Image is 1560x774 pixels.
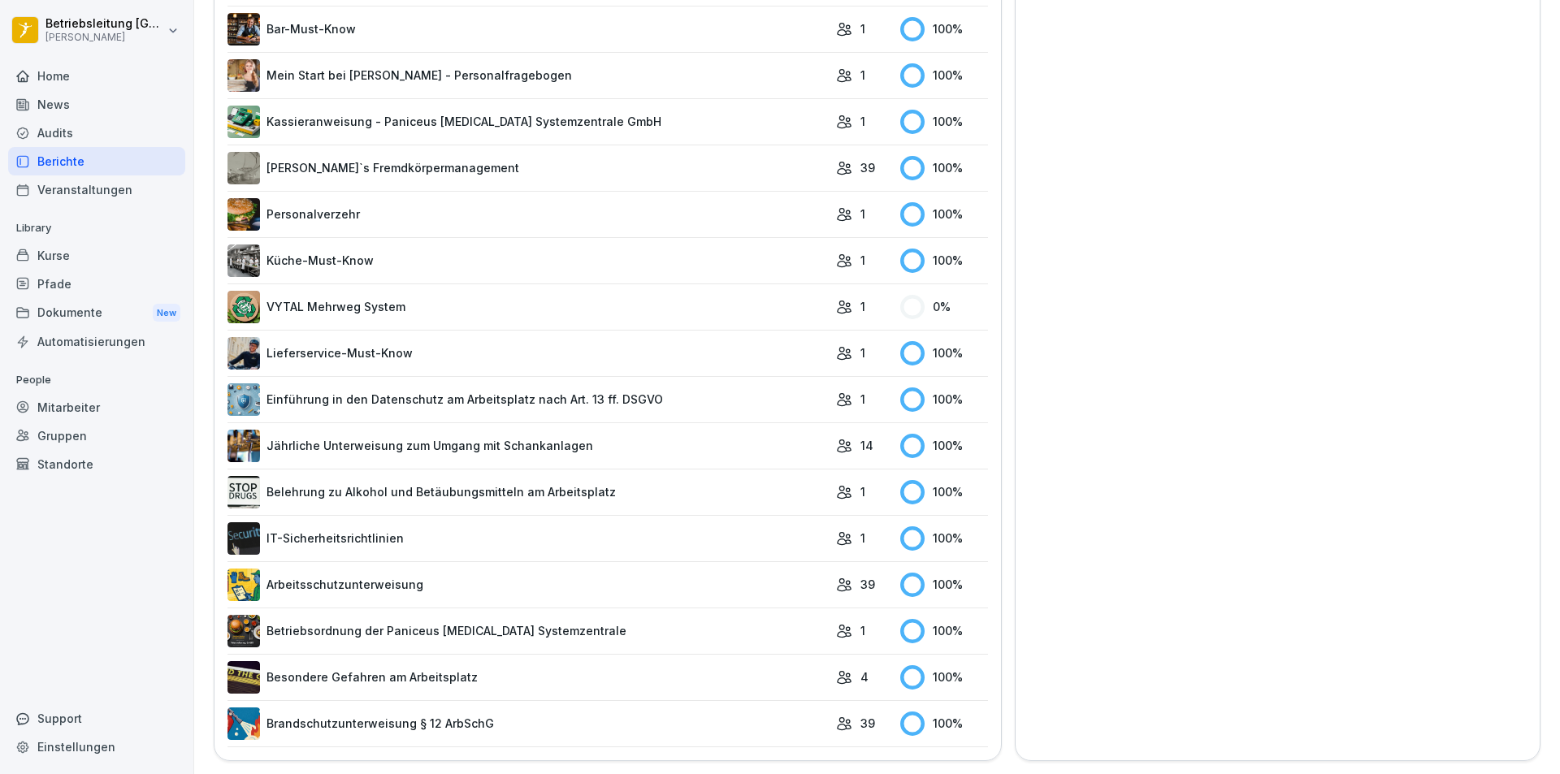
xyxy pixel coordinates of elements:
a: VYTAL Mehrweg System [227,291,828,323]
a: Betriebsordnung der Paniceus [MEDICAL_DATA] Systemzentrale [227,615,828,647]
a: Home [8,62,185,90]
a: Personalverzehr [227,198,828,231]
p: 4 [860,668,869,685]
p: 1 [860,298,865,315]
img: u8i1ib0ilql3mlm87z8b5j3m.png [227,291,260,323]
div: Support [8,704,185,733]
a: Mitarbeiter [8,393,185,422]
a: IT-Sicherheitsrichtlinien [227,522,828,555]
p: 39 [860,715,875,732]
div: 100 % [900,665,988,690]
div: 100 % [900,434,988,458]
a: Jährliche Unterweisung zum Umgang mit Schankanlagen [227,430,828,462]
img: msj3dytn6rmugecro9tfk5p0.png [227,522,260,555]
p: 39 [860,159,875,176]
div: Dokumente [8,298,185,328]
div: 100 % [900,249,988,273]
div: 100 % [900,202,988,227]
img: erelp9ks1mghlbfzfpgfvnw0.png [227,615,260,647]
a: Einstellungen [8,733,185,761]
div: 100 % [900,573,988,597]
a: Mein Start bei [PERSON_NAME] - Personalfragebogen [227,59,828,92]
a: Einführung in den Datenschutz am Arbeitsplatz nach Art. 13 ff. DSGVO [227,383,828,416]
a: Standorte [8,450,185,478]
p: 1 [860,252,865,269]
a: Audits [8,119,185,147]
p: 1 [860,530,865,547]
div: 100 % [900,110,988,134]
p: 1 [860,344,865,361]
div: New [153,304,180,322]
div: 100 % [900,341,988,365]
a: Lieferservice-Must-Know [227,337,828,370]
div: 100 % [900,387,988,412]
a: Pfade [8,270,185,298]
p: 1 [860,391,865,408]
p: 1 [860,483,865,500]
div: 100 % [900,480,988,504]
img: zd24spwykzjjw3u1wcd2ptki.png [227,198,260,231]
div: 100 % [900,711,988,736]
a: News [8,90,185,119]
a: Arbeitsschutzunterweisung [227,569,828,601]
p: 1 [860,113,865,130]
a: Besondere Gefahren am Arbeitsplatz [227,661,828,694]
img: aaay8cu0h1hwaqqp9269xjan.png [227,59,260,92]
img: chcy4n51endi7ma8fmhszelz.png [227,476,260,508]
a: Veranstaltungen [8,175,185,204]
img: b0iy7e1gfawqjs4nezxuanzk.png [227,707,260,740]
p: 1 [860,622,865,639]
a: Bar-Must-Know [227,13,828,45]
p: 1 [860,20,865,37]
p: 14 [860,437,873,454]
a: Küche-Must-Know [227,244,828,277]
img: fvkk888r47r6bwfldzgy1v13.png [227,106,260,138]
div: 100 % [900,17,988,41]
a: Gruppen [8,422,185,450]
img: hu6txd6pq7tal1w0hbosth6a.png [227,337,260,370]
a: Berichte [8,147,185,175]
img: bgsrfyvhdm6180ponve2jajk.png [227,569,260,601]
img: zq4t51x0wy87l3xh8s87q7rq.png [227,661,260,694]
a: Kassieranweisung - Paniceus [MEDICAL_DATA] Systemzentrale GmbH [227,106,828,138]
div: 100 % [900,63,988,88]
img: x7xa5977llyo53hf30kzdyol.png [227,383,260,416]
a: Automatisierungen [8,327,185,356]
a: Belehrung zu Alkohol und Betäubungsmitteln am Arbeitsplatz [227,476,828,508]
p: 1 [860,205,865,223]
div: 100 % [900,619,988,643]
img: etou62n52bjq4b8bjpe35whp.png [227,430,260,462]
a: [PERSON_NAME]`s Fremdkörpermanagement [227,152,828,184]
div: 100 % [900,526,988,551]
div: 100 % [900,156,988,180]
div: 0 % [900,295,988,319]
p: 39 [860,576,875,593]
img: avw4yih0pjczq94wjribdn74.png [227,13,260,45]
p: People [8,367,185,393]
a: DokumenteNew [8,298,185,328]
img: gxc2tnhhndim38heekucasph.png [227,244,260,277]
a: Brandschutzunterweisung § 12 ArbSchG [227,707,828,740]
p: Betriebsleitung [GEOGRAPHIC_DATA] [45,17,164,31]
img: ltafy9a5l7o16y10mkzj65ij.png [227,152,260,184]
a: Kurse [8,241,185,270]
p: 1 [860,67,865,84]
p: [PERSON_NAME] [45,32,164,43]
p: Library [8,215,185,241]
